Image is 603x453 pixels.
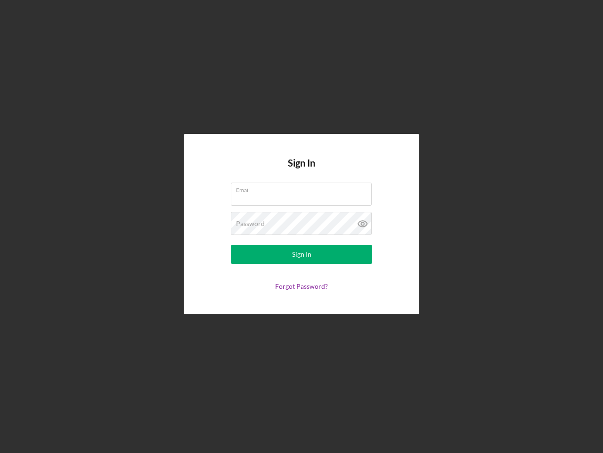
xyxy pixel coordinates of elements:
[236,183,372,193] label: Email
[236,220,265,227] label: Password
[275,282,328,290] a: Forgot Password?
[231,245,372,264] button: Sign In
[288,158,315,183] h4: Sign In
[292,245,311,264] div: Sign In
